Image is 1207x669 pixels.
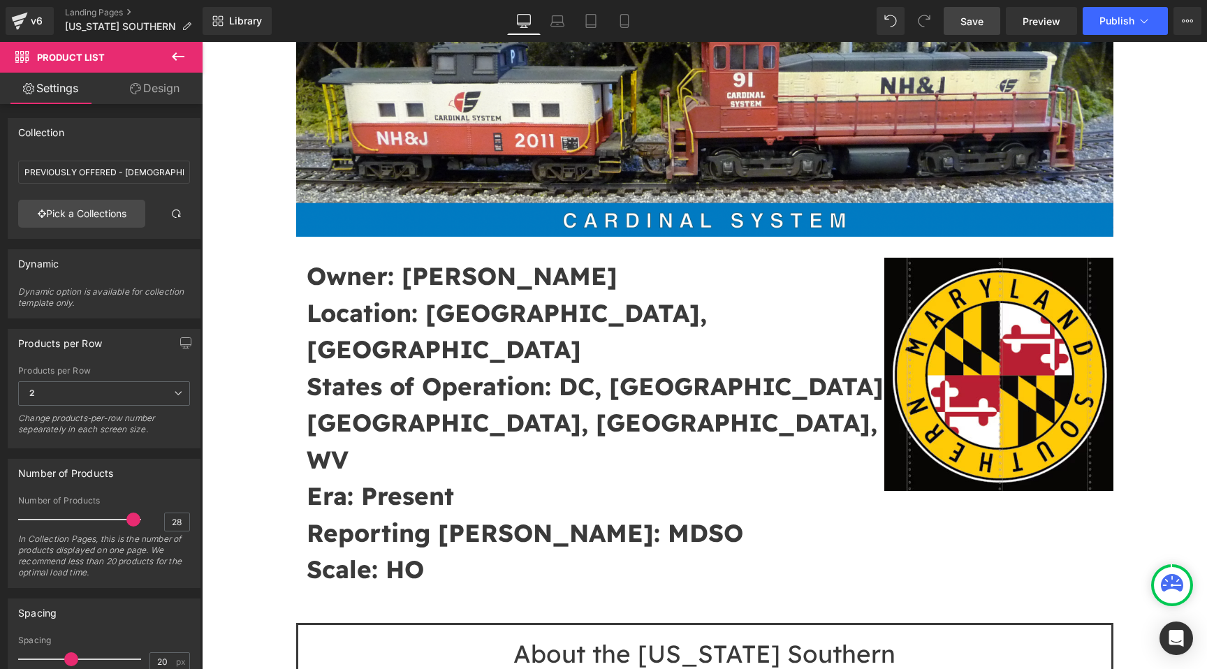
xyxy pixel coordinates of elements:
span: Preview [1023,14,1060,29]
div: Products per Row [18,330,102,349]
span: Save [960,14,983,29]
div: Number of Products [18,496,190,506]
span: Product List [37,52,105,63]
b: States of Operation: DC, [GEOGRAPHIC_DATA], [GEOGRAPHIC_DATA], [GEOGRAPHIC_DATA], WV [105,329,689,433]
b: Scale: HO [105,512,222,543]
b: Owner: [PERSON_NAME] [105,219,416,249]
span: [US_STATE] SOUTHERN [65,21,176,32]
div: Open Intercom Messenger [1160,622,1193,655]
div: Spacing [18,635,190,645]
b: Era: Present [105,439,252,469]
b: 2 [29,388,35,398]
div: Spacing [18,599,57,619]
div: v6 [28,12,45,30]
div: Number of Products [18,460,113,479]
a: Laptop [541,7,574,35]
h1: About the [US_STATE] Southern [107,597,899,626]
a: New Library [203,7,272,35]
div: Collection [18,119,64,138]
b: Location: [GEOGRAPHIC_DATA], [GEOGRAPHIC_DATA] [105,256,505,323]
a: Design [104,73,205,104]
b: Reporting [PERSON_NAME]: MDSO [105,476,541,506]
button: More [1173,7,1201,35]
a: Mobile [608,7,641,35]
span: px [176,657,188,666]
div: In Collection Pages, this is the number of products displayed on one page. We recommend less than... [18,534,190,587]
button: Redo [910,7,938,35]
a: Desktop [507,7,541,35]
a: Pick a Collections [18,200,145,228]
a: Landing Pages [65,7,203,18]
div: Products per Row [18,366,190,376]
button: Publish [1083,7,1168,35]
a: v6 [6,7,54,35]
span: Library [229,15,262,27]
div: Change products-per-row number sepearately in each screen size. [18,413,190,444]
a: Tablet [574,7,608,35]
button: Undo [877,7,905,35]
div: Dynamic [18,250,59,270]
div: Dynamic option is available for collection template only. [18,286,190,318]
span: Publish [1099,15,1134,27]
a: Preview [1006,7,1077,35]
